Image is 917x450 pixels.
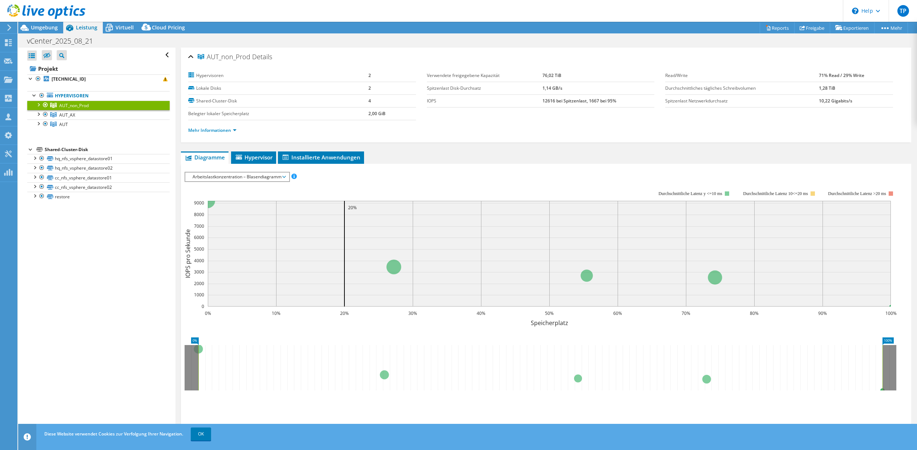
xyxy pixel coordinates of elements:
[188,97,368,105] label: Shared-Cluster-Disk
[27,74,170,84] a: [TECHNICAL_ID]
[368,98,371,104] b: 4
[191,427,211,441] a: OK
[760,22,795,33] a: Reports
[542,98,616,104] b: 12616 bei Spitzenlast, 1667 bei 95%
[27,163,170,173] a: hq_nfs_vsphere_datastore02
[189,173,285,181] span: Arbeitslastkonzentration – Blasendiagramm
[658,191,722,196] tspan: Durchschnittliche Latenz y <=10 ms
[874,22,908,33] a: Mehr
[198,53,250,61] span: AUT_non_Prod
[27,63,170,74] a: Projekt
[194,269,204,275] text: 3000
[819,98,852,104] b: 10,22 Gigabits/s
[188,110,368,117] label: Belegter lokaler Speicherplatz
[477,310,485,316] text: 40%
[885,310,896,316] text: 100%
[682,310,690,316] text: 70%
[44,431,183,437] span: Diese Website verwendet Cookies zur Verfolgung Ihrer Navigation.
[202,303,204,309] text: 0
[194,280,204,287] text: 2000
[27,101,170,110] a: AUT_non_Prod
[184,229,192,278] text: IOPS pro Sekunde
[59,102,89,109] span: AUT_non_Prod
[188,127,237,133] a: Mehr Informationen
[27,192,170,201] a: restore
[27,91,170,101] a: Hypervisoren
[194,246,204,252] text: 5000
[27,110,170,119] a: AUT_AX
[194,292,204,298] text: 1000
[368,72,371,78] b: 2
[828,191,886,196] text: Durchschnittliche Latenz >20 ms
[368,110,385,117] b: 2,00 GiB
[116,24,134,31] span: Virtuell
[45,145,170,154] div: Shared-Cluster-Disk
[830,22,874,33] a: Exportieren
[665,72,819,79] label: Read/Write
[188,72,368,79] label: Hypervisoren
[427,85,543,92] label: Spitzenlast Disk-Durchsatz
[665,97,819,105] label: Spitzenlast Netzwerkdurchsatz
[27,173,170,182] a: cc_nfs_vsphere_datastore01
[818,310,827,316] text: 90%
[272,310,280,316] text: 10%
[750,310,759,316] text: 80%
[185,154,225,161] span: Diagramme
[819,85,835,91] b: 1,28 TiB
[252,52,272,61] span: Details
[194,258,204,264] text: 4000
[852,8,859,14] svg: \n
[743,191,808,196] tspan: Durchschnittliche Latenz 10<=20 ms
[194,211,204,218] text: 8000
[194,234,204,240] text: 6000
[152,24,185,31] span: Cloud Pricing
[530,319,568,327] text: Speicherplatz
[427,97,543,105] label: IOPS
[27,154,170,163] a: hq_nfs_vsphere_datastore01
[59,112,75,118] span: AUT_AX
[194,200,204,206] text: 9000
[665,85,819,92] label: Durchschnittliches tägliches Schreibvolumen
[427,72,543,79] label: Verwendete freigegebene Kapazität
[819,72,864,78] b: 71% Read / 29% Write
[27,119,170,129] a: AUT
[235,154,272,161] span: Hypervisor
[542,85,562,91] b: 1,14 GB/s
[59,121,68,127] span: AUT
[27,182,170,192] a: cc_nfs_vsphere_datastore02
[24,37,104,45] h1: vCenter_2025_08_21
[188,85,368,92] label: Lokale Disks
[542,72,561,78] b: 76,02 TiB
[348,204,357,211] text: 20%
[368,85,371,91] b: 2
[613,310,622,316] text: 60%
[545,310,554,316] text: 50%
[282,154,360,161] span: Installierte Anwendungen
[897,5,909,17] span: TP
[31,24,58,31] span: Umgebung
[794,22,830,33] a: Freigabe
[340,310,349,316] text: 20%
[52,76,86,82] b: [TECHNICAL_ID]
[205,310,211,316] text: 0%
[194,223,204,229] text: 7000
[76,24,97,31] span: Leistung
[408,310,417,316] text: 30%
